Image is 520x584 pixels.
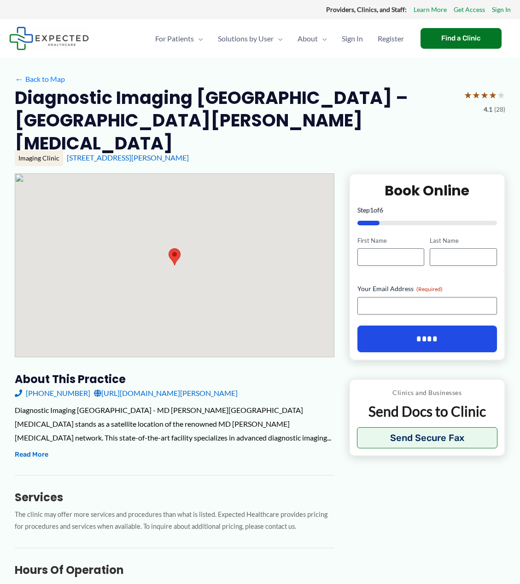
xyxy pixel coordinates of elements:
h2: Diagnostic Imaging [GEOGRAPHIC_DATA] – [GEOGRAPHIC_DATA][PERSON_NAME][MEDICAL_DATA] [15,86,456,155]
div: Imaging Clinic [15,150,63,166]
a: [STREET_ADDRESS][PERSON_NAME] [67,153,189,162]
span: About [298,23,318,55]
span: ★ [480,86,489,103]
a: Sign In [334,23,370,55]
span: Menu Toggle [318,23,327,55]
span: ★ [464,86,472,103]
span: ← [15,74,23,83]
div: Diagnostic Imaging [GEOGRAPHIC_DATA] - MD [PERSON_NAME][GEOGRAPHIC_DATA][MEDICAL_DATA] stands as ... [15,403,334,444]
a: Register [370,23,411,55]
span: Menu Toggle [194,23,203,55]
p: The clinic may offer more services and procedures than what is listed. Expected Healthcare provid... [15,509,334,533]
h3: Services [15,490,334,504]
img: Expected Healthcare Logo - side, dark font, small [9,27,89,50]
span: 1 [370,206,374,214]
span: 4.1 [484,103,492,115]
a: [PHONE_NUMBER] [15,386,90,400]
h3: Hours of Operation [15,563,334,577]
span: Sign In [342,23,363,55]
h2: Book Online [357,182,497,200]
p: Send Docs to Clinic [357,402,497,420]
span: ★ [497,86,505,103]
label: Your Email Address [357,284,497,293]
a: Learn More [414,4,447,16]
span: For Patients [155,23,194,55]
span: 6 [380,206,383,214]
span: Solutions by User [218,23,274,55]
p: Clinics and Businesses [357,387,497,399]
strong: Providers, Clinics, and Staff: [326,6,407,13]
button: Send Secure Fax [357,427,497,448]
a: ←Back to Map [15,72,65,86]
a: [URL][DOMAIN_NAME][PERSON_NAME] [94,386,238,400]
span: Menu Toggle [274,23,283,55]
button: Read More [15,449,48,460]
a: AboutMenu Toggle [290,23,334,55]
span: ★ [489,86,497,103]
span: (Required) [416,286,443,292]
span: (28) [494,103,505,115]
a: Solutions by UserMenu Toggle [210,23,290,55]
a: Sign In [492,4,511,16]
span: Register [378,23,404,55]
p: Step of [357,207,497,213]
a: Find a Clinic [421,28,502,49]
a: Get Access [454,4,485,16]
span: ★ [472,86,480,103]
label: First Name [357,236,424,245]
nav: Primary Site Navigation [148,23,411,55]
h3: About this practice [15,372,334,386]
a: For PatientsMenu Toggle [148,23,210,55]
label: Last Name [430,236,497,245]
